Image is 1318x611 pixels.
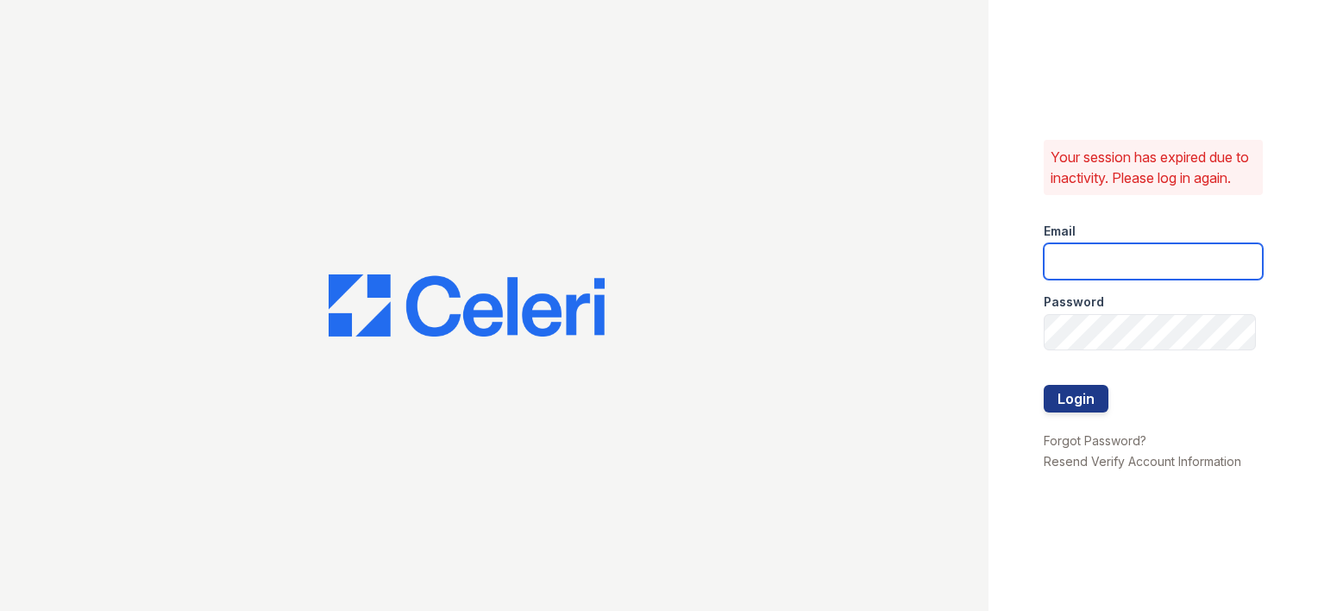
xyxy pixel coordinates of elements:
p: Your session has expired due to inactivity. Please log in again. [1051,147,1256,188]
a: Forgot Password? [1044,433,1146,448]
img: CE_Logo_Blue-a8612792a0a2168367f1c8372b55b34899dd931a85d93a1a3d3e32e68fde9ad4.png [329,274,605,337]
a: Resend Verify Account Information [1044,454,1241,469]
label: Password [1044,293,1104,311]
button: Login [1044,385,1108,413]
label: Email [1044,223,1076,240]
